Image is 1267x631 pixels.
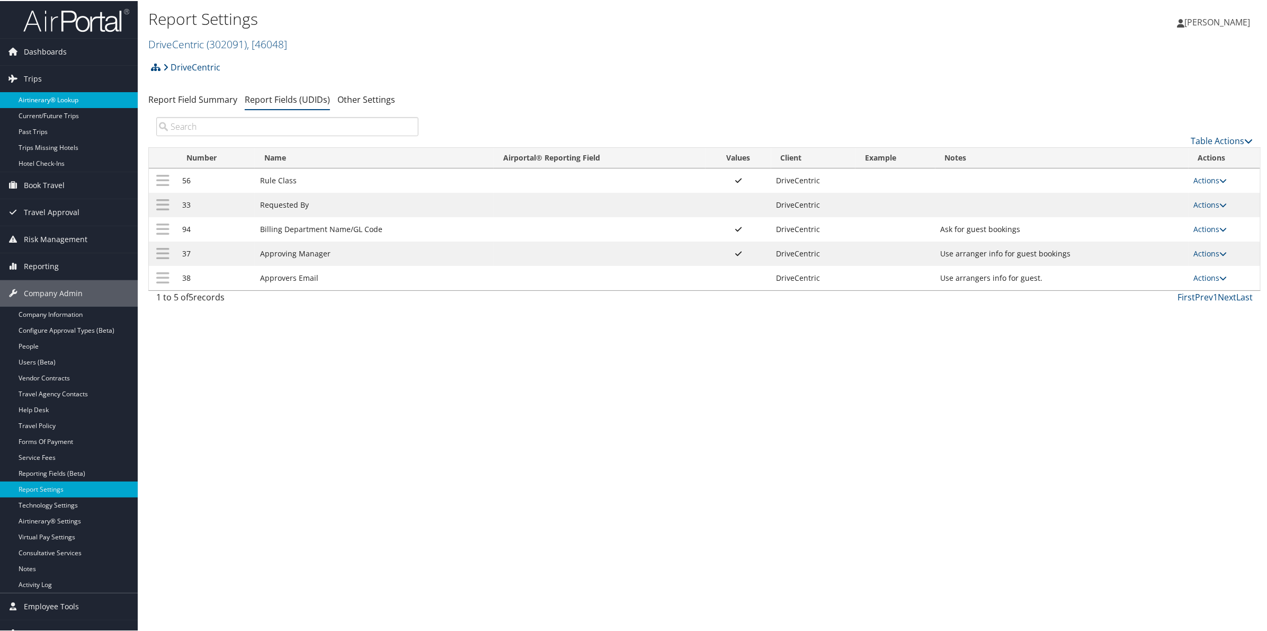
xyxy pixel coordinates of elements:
td: 37 [177,241,255,265]
span: Book Travel [24,171,65,198]
td: 38 [177,265,255,289]
a: 1 [1213,290,1218,302]
a: Actions [1194,247,1227,257]
td: DriveCentric [771,167,856,192]
a: Next [1218,290,1236,302]
a: [PERSON_NAME] [1177,5,1261,37]
td: Use arrangers info for guest. [935,265,1189,289]
th: Client [771,147,856,167]
h1: Report Settings [148,7,890,29]
td: Requested By [255,192,494,216]
th: Airportal&reg; Reporting Field [494,147,706,167]
td: 56 [177,167,255,192]
th: Actions [1189,147,1260,167]
th: Example [855,147,935,167]
a: DriveCentric [163,56,220,77]
img: airportal-logo.png [23,7,129,32]
span: Employee Tools [24,592,79,619]
td: DriveCentric [771,241,856,265]
th: : activate to sort column descending [149,147,177,167]
span: [PERSON_NAME] [1184,15,1250,27]
a: Actions [1194,174,1227,184]
span: Trips [24,65,42,91]
div: 1 to 5 of records [156,290,418,308]
th: Name [255,147,494,167]
span: Reporting [24,252,59,279]
span: Risk Management [24,225,87,252]
span: 5 [189,290,193,302]
input: Search [156,116,418,135]
a: DriveCentric [148,36,287,50]
td: DriveCentric [771,265,856,289]
a: Prev [1195,290,1213,302]
td: 33 [177,192,255,216]
span: Dashboards [24,38,67,64]
a: First [1177,290,1195,302]
a: Actions [1194,199,1227,209]
td: Approvers Email [255,265,494,289]
a: Actions [1194,223,1227,233]
td: Approving Manager [255,241,494,265]
td: Ask for guest bookings [935,216,1189,241]
span: , [ 46048 ] [247,36,287,50]
td: 94 [177,216,255,241]
td: Rule Class [255,167,494,192]
a: Actions [1194,272,1227,282]
th: Values [706,147,771,167]
td: Use arranger info for guest bookings [935,241,1189,265]
span: Travel Approval [24,198,79,225]
th: Number [177,147,255,167]
td: DriveCentric [771,216,856,241]
a: Other Settings [337,93,395,104]
a: Report Fields (UDIDs) [245,93,330,104]
th: Notes [935,147,1189,167]
td: Billing Department Name/GL Code [255,216,494,241]
td: DriveCentric [771,192,856,216]
a: Last [1236,290,1253,302]
span: ( 302091 ) [207,36,247,50]
a: Table Actions [1191,134,1253,146]
a: Report Field Summary [148,93,237,104]
span: Company Admin [24,279,83,306]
